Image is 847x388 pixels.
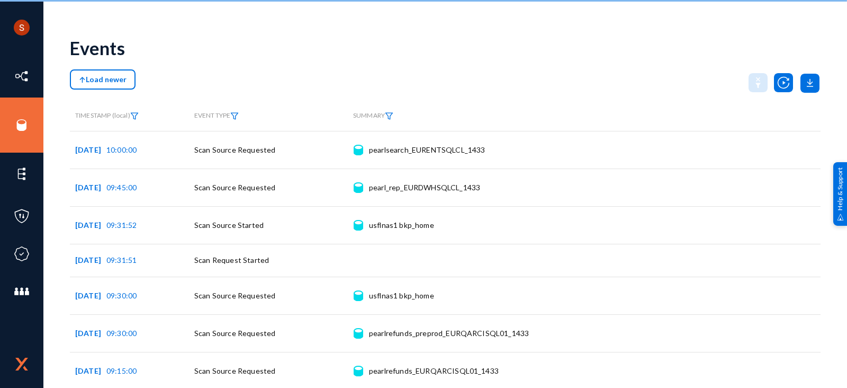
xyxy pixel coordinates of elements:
img: icon-source.svg [354,290,363,301]
div: pearlrefunds_EURQARCISQL01_1433 [369,366,499,376]
img: icon-source.svg [354,145,363,155]
img: icon-filter.svg [385,112,393,120]
span: Scan Source Requested [194,366,275,375]
div: pearlsearch_EURENTSQLCL_1433 [369,145,485,155]
span: [DATE] [75,329,106,338]
img: icon-filter.svg [130,112,139,120]
span: 09:15:00 [106,366,137,375]
div: Help & Support [833,162,847,226]
span: 09:45:00 [106,183,137,192]
img: icon-source.svg [354,182,363,193]
div: pearl_rep_EURDWHSQLCL_1433 [369,182,480,193]
span: TIMESTAMP (local) [75,111,139,119]
button: Load newer [70,69,136,90]
img: help_support.svg [837,214,844,221]
span: [DATE] [75,183,106,192]
img: icon-source.svg [354,328,363,339]
img: icon-elements.svg [14,166,30,182]
div: pearlrefunds_preprod_EURQARCISQL01_1433 [369,328,529,339]
img: icon-source.svg [354,366,363,376]
span: Scan Request Started [194,255,269,264]
span: Scan Source Requested [194,329,275,338]
div: usflnas1 bkp_home [369,220,434,231]
span: Load newer [79,75,127,84]
img: icon-compliance.svg [14,246,30,262]
img: icon-filter.svg [230,112,239,120]
div: Events [70,37,125,59]
span: 09:31:52 [106,221,137,230]
img: icon-inventory.svg [14,68,30,84]
span: Scan Source Requested [194,183,275,192]
span: 10:00:00 [106,145,137,154]
img: icon-arrow-above.svg [79,76,86,84]
span: [DATE] [75,291,106,300]
span: [DATE] [75,145,106,154]
span: [DATE] [75,255,106,264]
span: Scan Source Started [194,221,264,230]
img: icon-utility-autoscan.svg [774,73,793,92]
div: usflnas1 bkp_home [369,290,434,301]
img: icon-source.svg [354,220,363,231]
span: EVENT TYPE [194,112,239,120]
img: ACg8ocLCHWB70YVmYJSZIkanuWRMiAOKj9BOxslbKTvretzi-06qRA=s96-c [14,20,30,36]
span: 09:30:00 [106,329,137,338]
img: icon-members.svg [14,284,30,299]
img: icon-policies.svg [14,208,30,224]
span: Scan Source Requested [194,145,275,154]
span: [DATE] [75,221,106,230]
span: Scan Source Requested [194,291,275,300]
img: icon-sources.svg [14,117,30,133]
span: SUMMARY [353,111,393,119]
span: 09:31:51 [106,255,137,264]
span: [DATE] [75,366,106,375]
